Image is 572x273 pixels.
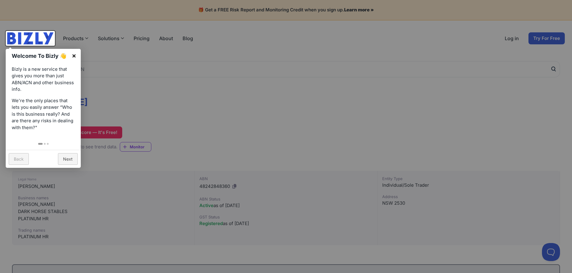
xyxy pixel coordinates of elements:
[58,153,78,165] a: Next
[67,49,81,62] a: ×
[12,97,75,131] p: We're the only places that lets you easily answer “Who is this business really? And are there any...
[9,153,29,165] a: Back
[12,52,68,60] h1: Welcome To Bizly 👋
[12,66,75,93] p: Bizly is a new service that gives you more than just ABN/ACN and other business info.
